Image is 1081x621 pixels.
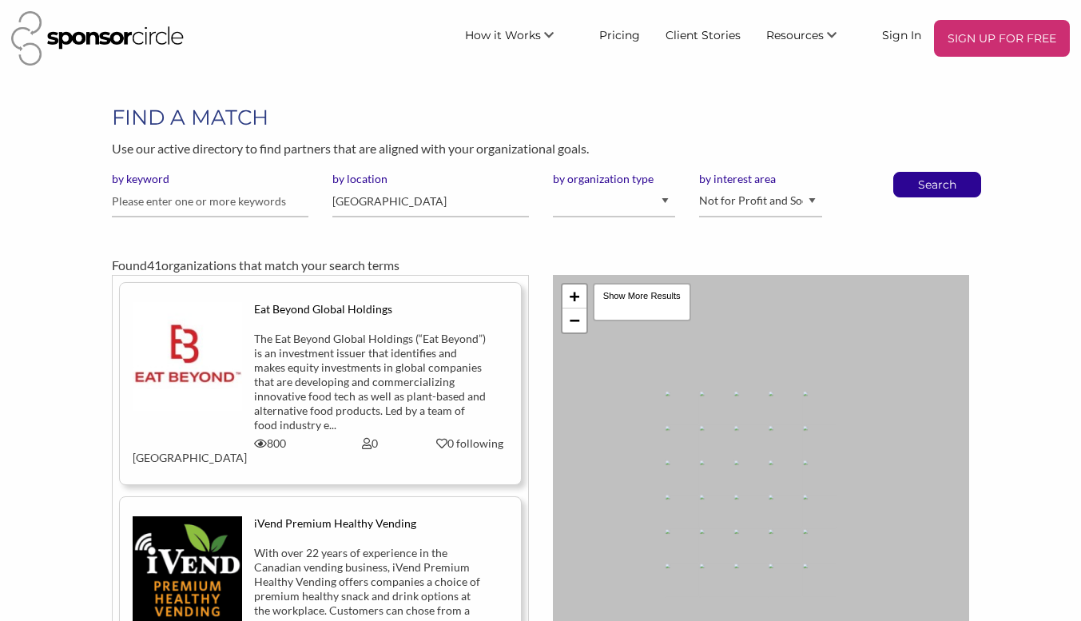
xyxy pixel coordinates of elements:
[147,257,161,273] span: 41
[653,20,753,49] a: Client Stories
[112,256,969,275] div: Found organizations that match your search terms
[112,186,308,217] input: Please enter one or more keywords
[869,20,934,49] a: Sign In
[452,20,586,57] li: How it Works
[133,302,507,465] a: Eat Beyond Global Holdings The Eat Beyond Global Holdings (“Eat Beyond”) is an investment issuer ...
[133,302,241,411] img: mucijlcszxgfkfssvajf
[221,436,320,451] div: 800
[562,309,586,332] a: Zoom out
[593,283,691,321] div: Show More Results
[332,172,529,186] label: by location
[465,28,541,42] span: How it Works
[911,173,964,197] button: Search
[254,302,487,316] div: Eat Beyond Global Holdings
[432,436,508,451] div: 0 following
[699,172,822,186] label: by interest area
[753,20,869,57] li: Resources
[254,516,487,531] div: iVend Premium Healthy Vending
[320,436,420,451] div: 0
[562,285,586,309] a: Zoom in
[11,11,184,66] img: Sponsor Circle Logo
[586,20,653,49] a: Pricing
[121,436,221,465] div: [GEOGRAPHIC_DATA]
[254,332,487,432] div: The Eat Beyond Global Holdings (“Eat Beyond”) is an investment issuer that identifies and makes e...
[112,172,308,186] label: by keyword
[112,103,969,132] h1: FIND A MATCH
[553,172,676,186] label: by organization type
[112,138,969,159] p: Use our active directory to find partners that are aligned with your organizational goals.
[940,26,1063,50] p: SIGN UP FOR FREE
[766,28,824,42] span: Resources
